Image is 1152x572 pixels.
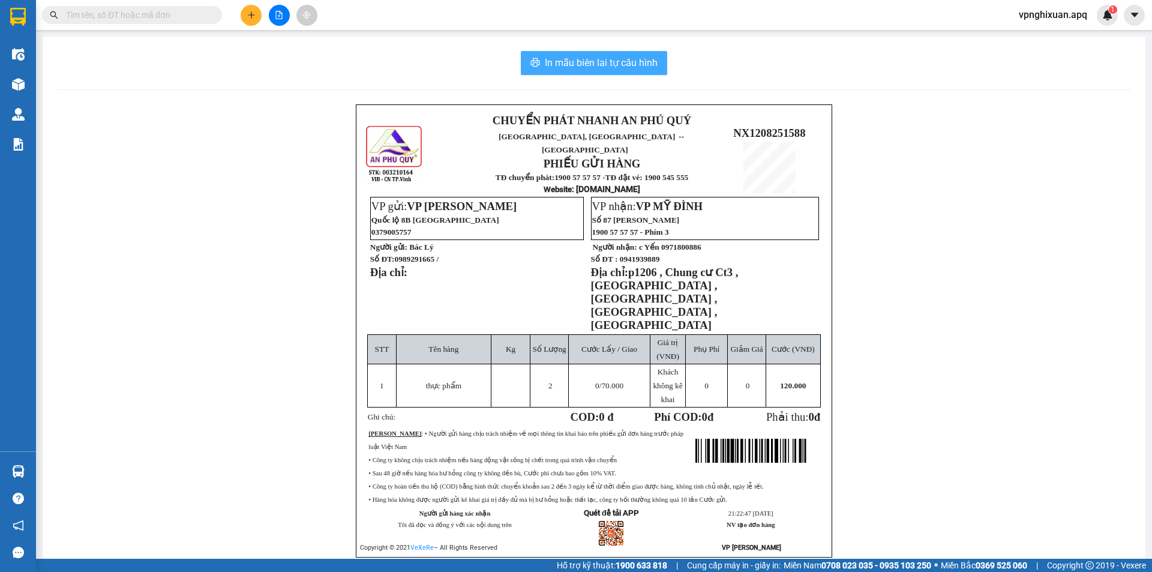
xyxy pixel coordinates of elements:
[780,381,806,390] span: 120.000
[394,254,439,263] span: 0989291665 /
[592,200,703,212] span: VP nhận:
[595,381,599,390] span: 0
[554,173,605,182] strong: 1900 57 57 57 -
[496,173,554,182] strong: TĐ chuyển phát:
[545,55,658,70] span: In mẫu biên lai tự cấu hình
[557,559,667,572] span: Hỗ trợ kỹ thuật:
[654,411,713,423] strong: Phí COD: đ
[941,559,1027,572] span: Miền Bắc
[241,5,262,26] button: plus
[656,338,679,361] span: Giá trị (VNĐ)
[821,561,931,570] strong: 0708 023 035 - 0935 103 250
[371,227,412,236] span: 0379005757
[368,483,763,490] span: • Công ty hoàn tiền thu hộ (COD) bằng hình thức chuyển khoản sau 2 đến 3 ngày kể từ thời điểm gia...
[592,227,669,236] span: 1900 57 57 57 - Phím 3
[370,266,407,278] strong: Địa chỉ:
[530,58,540,69] span: printer
[398,522,512,528] span: Tôi đã đọc và đồng ý với các nội dung trên
[694,345,719,354] span: Phụ Phí
[636,200,703,212] span: VP MỸ ĐÌNH
[368,430,421,437] strong: [PERSON_NAME]
[620,254,660,263] span: 0941939889
[409,242,433,251] span: Bác Lý
[533,345,566,354] span: Số Lượng
[12,48,25,61] img: warehouse-icon
[593,242,637,251] strong: Người nhận:
[375,345,389,354] span: STT
[493,114,691,127] strong: CHUYỂN PHÁT NHANH AN PHÚ QUÝ
[766,411,820,423] span: Phải thu:
[368,412,395,421] span: Ghi chú:
[371,215,499,224] span: Quốc lộ 8B [GEOGRAPHIC_DATA]
[1085,561,1094,570] span: copyright
[1111,5,1115,14] span: 1
[704,381,709,390] span: 0
[368,496,727,503] span: • Hàng hóa không được người gửi kê khai giá trị đầy đủ mà bị hư hỏng hoặc thất lạc, công ty bồi t...
[370,242,407,251] strong: Người gửi:
[548,381,553,390] span: 2
[599,411,613,423] span: 0 đ
[746,381,750,390] span: 0
[722,544,781,552] strong: VP [PERSON_NAME]
[728,510,773,517] span: 21:22:47 [DATE]
[676,559,678,572] span: |
[814,411,820,423] span: đ
[13,493,24,504] span: question-circle
[365,124,424,184] img: logo
[571,411,614,423] strong: COD:
[506,345,515,354] span: Kg
[302,11,311,19] span: aim
[733,127,805,139] span: NX1208251588
[371,200,517,212] span: VP gửi:
[730,345,763,354] span: Giảm Giá
[1036,559,1038,572] span: |
[13,547,24,558] span: message
[581,345,637,354] span: Cước Lấy / Giao
[592,215,680,224] span: Số 87 [PERSON_NAME]
[584,508,639,517] strong: Quét để tải APP
[591,266,739,331] span: p1206 , Chung cư Ct3 , [GEOGRAPHIC_DATA] , [GEOGRAPHIC_DATA] , [GEOGRAPHIC_DATA] , [GEOGRAPHIC_DATA]
[544,185,572,194] span: Website
[976,561,1027,570] strong: 0369 525 060
[1102,10,1113,20] img: icon-new-feature
[410,544,434,552] a: VeXeRe
[12,138,25,151] img: solution-icon
[499,132,685,154] span: [GEOGRAPHIC_DATA], [GEOGRAPHIC_DATA] ↔ [GEOGRAPHIC_DATA]
[368,457,617,463] span: • Công ty không chịu trách nhiệm nếu hàng động vật sống bị chết trong quá trình vận chuyển
[12,465,25,478] img: warehouse-icon
[407,200,517,212] span: VP [PERSON_NAME]
[370,254,439,263] strong: Số ĐT:
[296,5,317,26] button: aim
[380,381,384,390] span: 1
[275,11,283,19] span: file-add
[784,559,931,572] span: Miền Nam
[591,254,618,263] strong: Số ĐT :
[605,173,689,182] strong: TĐ đặt vé: 1900 545 555
[591,266,628,278] strong: Địa chỉ:
[772,345,815,354] span: Cước (VNĐ)
[12,78,25,91] img: warehouse-icon
[10,8,26,26] img: logo-vxr
[269,5,290,26] button: file-add
[521,51,667,75] button: printerIn mẫu biên lai tự cấu hình
[426,381,461,390] span: thực phẩm
[702,411,707,423] span: 0
[687,559,781,572] span: Cung cấp máy in - giấy in:
[808,411,814,423] span: 0
[13,520,24,531] span: notification
[368,430,683,450] span: : • Người gửi hàng chịu trách nhiệm về mọi thông tin khai báo trên phiếu gửi đơn hàng trước pháp ...
[419,510,491,517] strong: Người gửi hàng xác nhận
[428,345,458,354] span: Tên hàng
[727,522,775,528] strong: NV tạo đơn hàng
[50,11,58,19] span: search
[544,184,640,194] strong: : [DOMAIN_NAME]
[247,11,256,19] span: plus
[616,561,667,570] strong: 1900 633 818
[368,470,616,477] span: • Sau 48 giờ nếu hàng hóa hư hỏng công ty không đền bù, Cước phí chưa bao gồm 10% VAT.
[544,157,641,170] strong: PHIẾU GỬI HÀNG
[1009,7,1097,22] span: vpnghixuan.apq
[360,544,497,552] span: Copyright © 2021 – All Rights Reserved
[934,563,938,568] span: ⚪️
[653,367,682,404] span: Khách không kê khai
[12,108,25,121] img: warehouse-icon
